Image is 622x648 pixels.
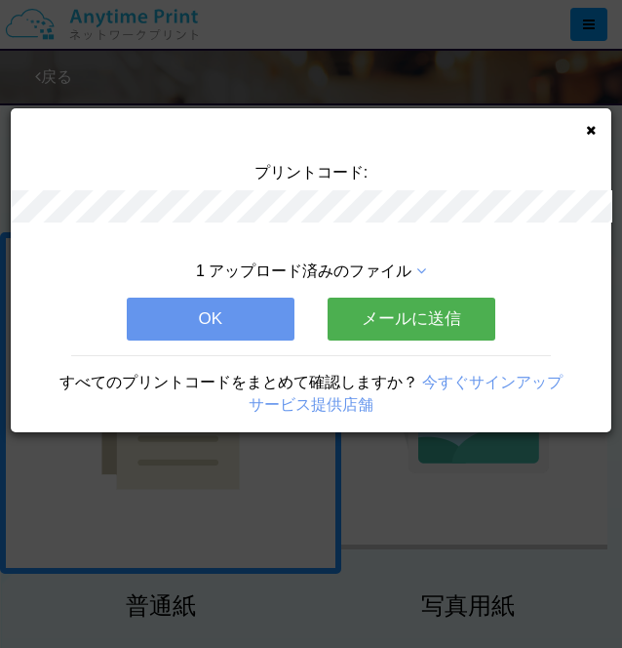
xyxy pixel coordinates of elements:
button: メールに送信 [328,298,495,341]
span: プリントコード: [254,164,368,181]
span: すべてのプリントコードをまとめて確認しますか？ [59,374,418,390]
a: 今すぐサインアップ [422,374,563,390]
button: OK [127,298,294,341]
a: サービス提供店舗 [249,396,373,413]
span: 1 アップロード済みのファイル [196,263,411,279]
